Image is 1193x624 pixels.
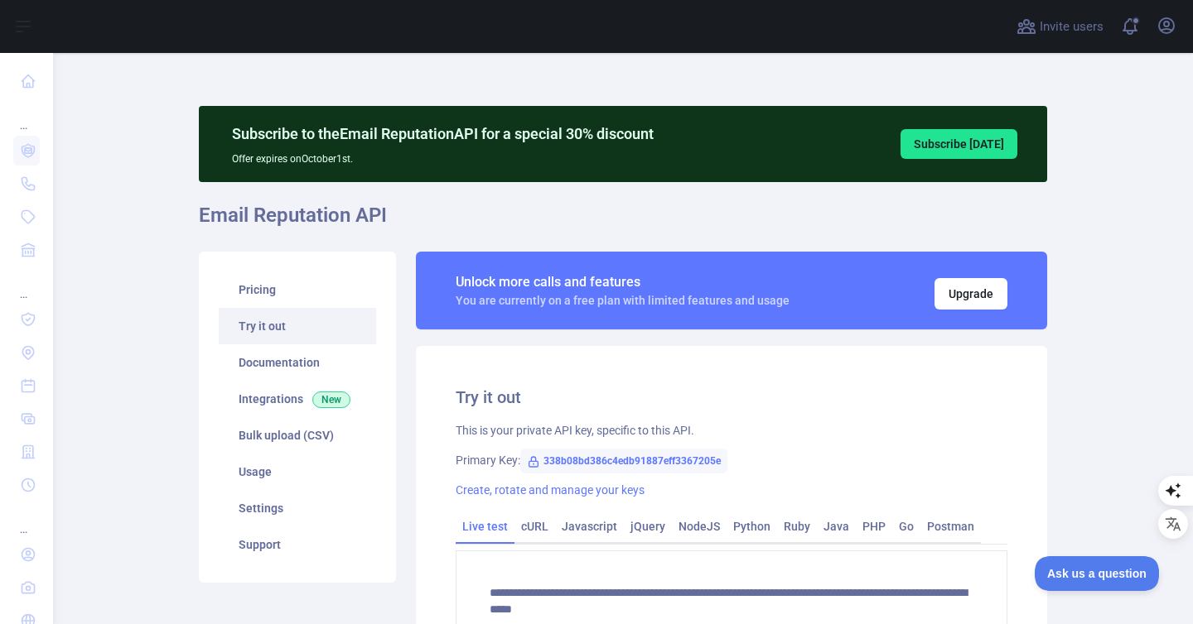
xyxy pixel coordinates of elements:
span: New [312,391,350,408]
a: Java [817,513,856,540]
div: ... [13,268,40,301]
button: Upgrade [935,278,1007,310]
p: Subscribe to the Email Reputation API for a special 30 % discount [232,122,654,146]
div: ... [13,99,40,132]
div: Unlock more calls and features [456,272,790,292]
button: Subscribe [DATE] [901,129,1017,159]
h1: Email Reputation API [199,202,1047,242]
a: Pricing [219,271,376,308]
iframe: Toggle Customer Support [1035,556,1160,591]
a: Support [219,526,376,563]
div: This is your private API key, specific to this API. [456,422,1007,439]
span: Invite users [1040,17,1104,36]
a: Integrations New [219,381,376,417]
a: PHP [856,513,892,540]
a: Usage [219,454,376,490]
a: Documentation [219,344,376,381]
span: 338b08bd386c4edb91887eff3367205e [520,449,727,473]
p: Offer expires on October 1st. [232,146,654,166]
a: Bulk upload (CSV) [219,417,376,454]
div: You are currently on a free plan with limited features and usage [456,292,790,309]
button: Invite users [1013,13,1107,40]
a: Try it out [219,308,376,344]
h2: Try it out [456,386,1007,409]
a: Live test [456,513,514,540]
a: NodeJS [672,513,727,540]
a: Settings [219,490,376,526]
div: ... [13,503,40,536]
div: Primary Key: [456,452,1007,468]
a: Create, rotate and manage your keys [456,483,645,497]
a: Postman [920,513,981,540]
a: cURL [514,513,555,540]
a: Go [892,513,920,540]
a: Python [727,513,777,540]
a: Ruby [777,513,817,540]
a: Javascript [555,513,624,540]
a: jQuery [624,513,672,540]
